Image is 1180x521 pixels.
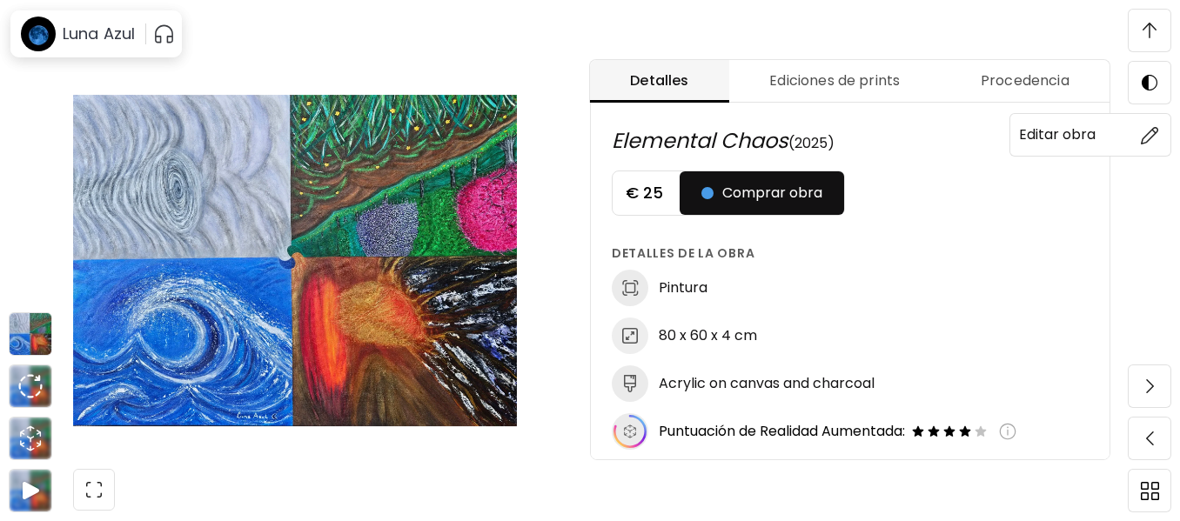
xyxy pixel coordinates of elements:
img: dimensions [612,317,648,354]
img: filled-star-icon [957,424,973,439]
h6: Acrylic on canvas and charcoal [659,374,875,393]
img: medium [612,365,648,402]
button: Comprar obra [680,171,844,215]
h6: Detalles de la obra [612,244,1089,263]
span: Detalles [600,70,719,91]
img: empty-star-icon [973,424,989,439]
div: animation [17,424,44,452]
span: Procedencia [951,70,1099,91]
h5: € 25 [613,183,680,204]
img: discipline [612,270,648,306]
span: Ediciones de prints [740,70,930,91]
h6: Editar obra [1019,124,1096,146]
img: filled-star-icon [910,424,926,439]
span: Elemental Chaos [612,126,788,155]
img: icon [612,413,648,450]
h6: 80 x 60 x 4 cm [659,326,757,345]
img: info-icon [999,423,1016,440]
span: Puntuación de Realidad Aumentada: [659,422,905,441]
span: (2025) [788,133,835,153]
img: filled-star-icon [926,424,942,439]
h6: Pintura [659,278,707,297]
span: Comprar obra [701,183,822,204]
button: pauseOutline IconGradient Icon [153,20,175,48]
img: filled-star-icon [942,424,957,439]
h6: Luna Azul [63,23,135,44]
